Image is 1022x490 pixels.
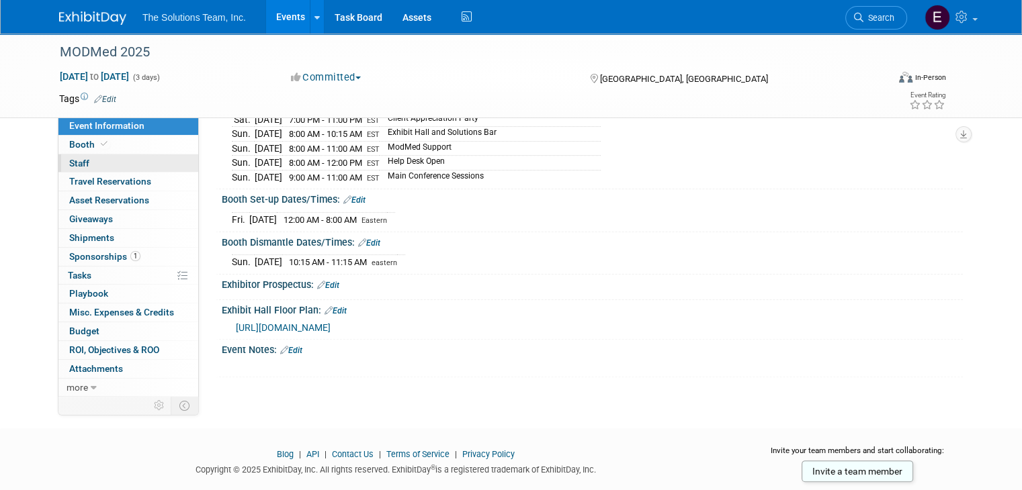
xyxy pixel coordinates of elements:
[306,449,319,459] a: API
[925,5,950,30] img: Eli Gooden
[752,445,963,465] div: Invite your team members and start collaborating:
[69,195,149,205] span: Asset Reservations
[462,449,515,459] a: Privacy Policy
[171,397,199,414] td: Toggle Event Tabs
[325,306,347,315] a: Edit
[600,74,768,84] span: [GEOGRAPHIC_DATA], [GEOGRAPHIC_DATA]
[58,285,198,303] a: Playbook
[909,92,945,99] div: Event Rating
[222,275,963,292] div: Exhibitor Prospectus:
[289,173,362,183] span: 9:00 AM - 11:00 AM
[58,322,198,340] a: Budget
[431,464,435,471] sup: ®
[69,307,174,317] span: Misc. Expenses & Credits
[899,72,912,83] img: Format-Inperson.png
[372,258,397,267] span: eastern
[222,300,963,317] div: Exhibit Hall Floor Plan:
[69,288,108,299] span: Playbook
[130,251,140,261] span: 1
[58,360,198,378] a: Attachments
[386,449,450,459] a: Terms of Service
[863,13,894,23] span: Search
[367,174,380,183] span: EST
[59,11,126,25] img: ExhibitDay
[232,141,255,156] td: Sun.
[69,344,159,355] span: ROI, Objectives & ROO
[68,270,91,281] span: Tasks
[58,210,198,228] a: Giveaways
[58,154,198,173] a: Staff
[321,449,330,459] span: |
[69,176,151,187] span: Travel Reservations
[343,195,366,205] a: Edit
[367,159,380,168] span: EST
[332,449,374,459] a: Contact Us
[69,363,123,374] span: Attachments
[317,281,339,290] a: Edit
[69,326,99,336] span: Budget
[67,382,88,393] span: more
[361,216,387,225] span: Eastern
[232,156,255,170] td: Sun.
[845,6,907,30] a: Search
[58,136,198,154] a: Booth
[58,266,198,285] a: Tasks
[59,70,130,83] span: [DATE] [DATE]
[69,251,140,262] span: Sponsorships
[380,112,601,127] td: Client Appreciation Party
[380,127,601,142] td: Exhibit Hall and Solutions Bar
[55,40,871,64] div: MODMed 2025
[232,212,249,226] td: Fri.
[69,120,144,131] span: Event Information
[58,229,198,247] a: Shipments
[296,449,304,459] span: |
[69,232,114,243] span: Shipments
[59,460,732,476] div: Copyright © 2025 ExhibitDay, Inc. All rights reserved. ExhibitDay is a registered trademark of Ex...
[59,92,116,105] td: Tags
[142,12,246,23] span: The Solutions Team, Inc.
[222,189,963,207] div: Booth Set-up Dates/Times:
[289,129,362,139] span: 8:00 AM - 10:15 AM
[380,156,601,170] td: Help Desk Open
[452,449,460,459] span: |
[255,141,282,156] td: [DATE]
[58,379,198,397] a: more
[88,71,101,82] span: to
[289,144,362,154] span: 8:00 AM - 11:00 AM
[132,73,160,82] span: (3 days)
[232,127,255,142] td: Sun.
[232,255,255,269] td: Sun.
[58,341,198,359] a: ROI, Objectives & ROO
[249,212,277,226] td: [DATE]
[236,322,331,333] a: [URL][DOMAIN_NAME]
[815,70,946,90] div: Event Format
[289,257,367,267] span: 10:15 AM - 11:15 AM
[255,127,282,142] td: [DATE]
[380,141,601,156] td: ModMed Support
[914,72,946,83] div: In-Person
[101,140,108,148] i: Booth reservation complete
[94,95,116,104] a: Edit
[289,115,362,125] span: 7:00 PM - 11:00 PM
[222,340,963,357] div: Event Notes:
[802,460,913,482] a: Invite a team member
[289,158,362,168] span: 8:00 AM - 12:00 PM
[277,449,294,459] a: Blog
[284,215,357,225] span: 12:00 AM - 8:00 AM
[58,173,198,191] a: Travel Reservations
[367,130,380,139] span: EST
[255,112,282,127] td: [DATE]
[376,449,384,459] span: |
[69,158,89,168] span: Staff
[69,213,113,224] span: Giveaways
[380,170,601,184] td: Main Conference Sessions
[58,248,198,266] a: Sponsorships1
[255,156,282,170] td: [DATE]
[232,170,255,184] td: Sun.
[358,238,380,248] a: Edit
[148,397,171,414] td: Personalize Event Tab Strip
[367,145,380,154] span: EST
[58,117,198,135] a: Event Information
[286,70,366,85] button: Committed
[280,346,302,355] a: Edit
